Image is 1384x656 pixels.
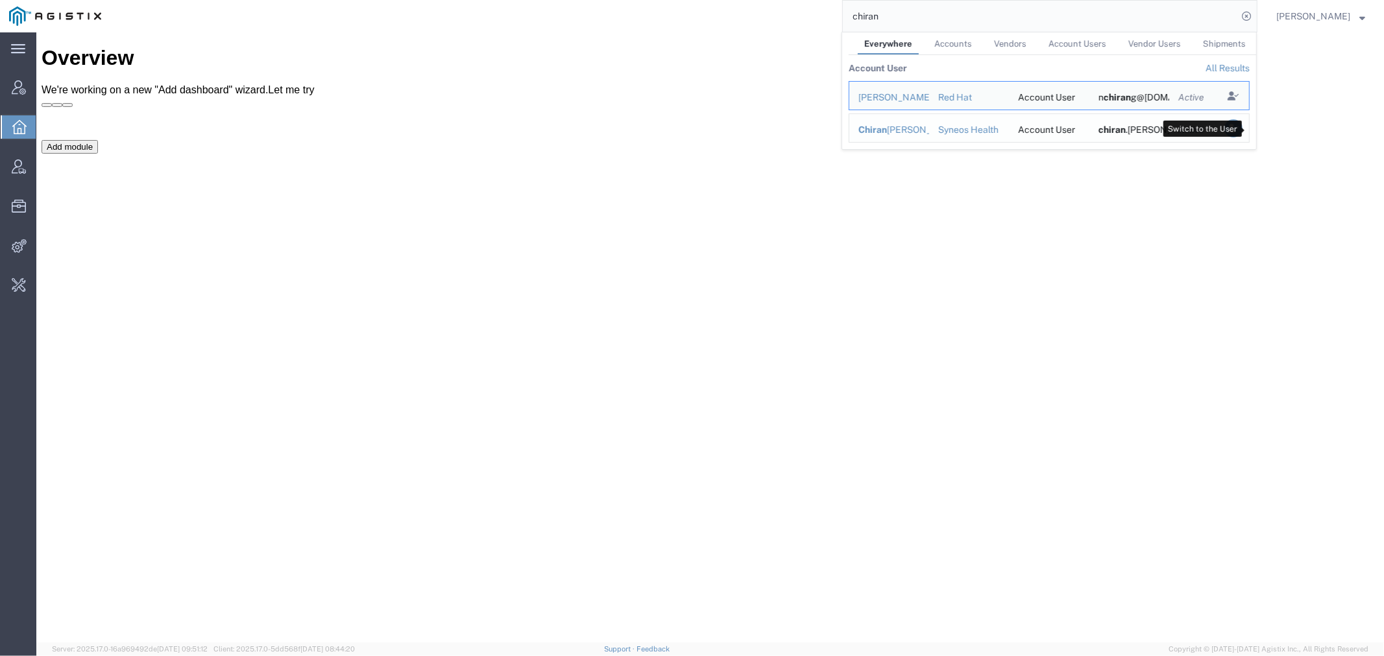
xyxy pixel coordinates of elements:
span: Server: 2025.17.0-16a969492de [52,645,208,653]
div: Nived Chirangarail [858,91,920,104]
a: View all account users found by criterion [1206,63,1250,73]
span: Carrie Virgilio [1276,9,1350,23]
div: Active [1178,123,1208,137]
div: Active [1178,91,1208,104]
a: Feedback [637,645,670,653]
div: Account User [1018,91,1080,104]
span: Shipments [1203,39,1246,49]
table: Search Results [849,55,1256,149]
span: Everywhere [864,39,912,49]
span: Vendors [994,39,1026,49]
div: nchirang@redhat.com [1099,91,1161,104]
a: Let me try [232,52,278,63]
span: Client: 2025.17.0-5dd568f [213,645,355,653]
input: Search for shipment number, reference number [843,1,1237,32]
span: chiran [1099,124,1126,135]
span: Chiran [858,124,887,135]
div: Chiran Rayamajhi [858,123,920,137]
span: [DATE] 08:44:20 [300,645,355,653]
img: logo [9,6,101,26]
span: [DATE] 09:51:12 [157,645,208,653]
button: [PERSON_NAME] [1276,8,1366,24]
span: chiran [1104,92,1131,102]
div: Account User [1018,123,1080,137]
span: Vendor Users [1128,39,1181,49]
span: Accounts [934,39,972,49]
button: Add module [5,108,62,121]
iframe: FS Legacy Container [36,32,1384,642]
div: chiran.rayamajhi@syneoshealth.com [1099,123,1161,137]
div: Red Hat [938,91,1001,104]
th: Account User [849,55,907,81]
span: Copyright © [DATE]-[DATE] Agistix Inc., All Rights Reserved [1169,644,1368,655]
span: Account Users [1049,39,1106,49]
a: Support [604,645,637,653]
div: Syneos Health [938,123,1001,137]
